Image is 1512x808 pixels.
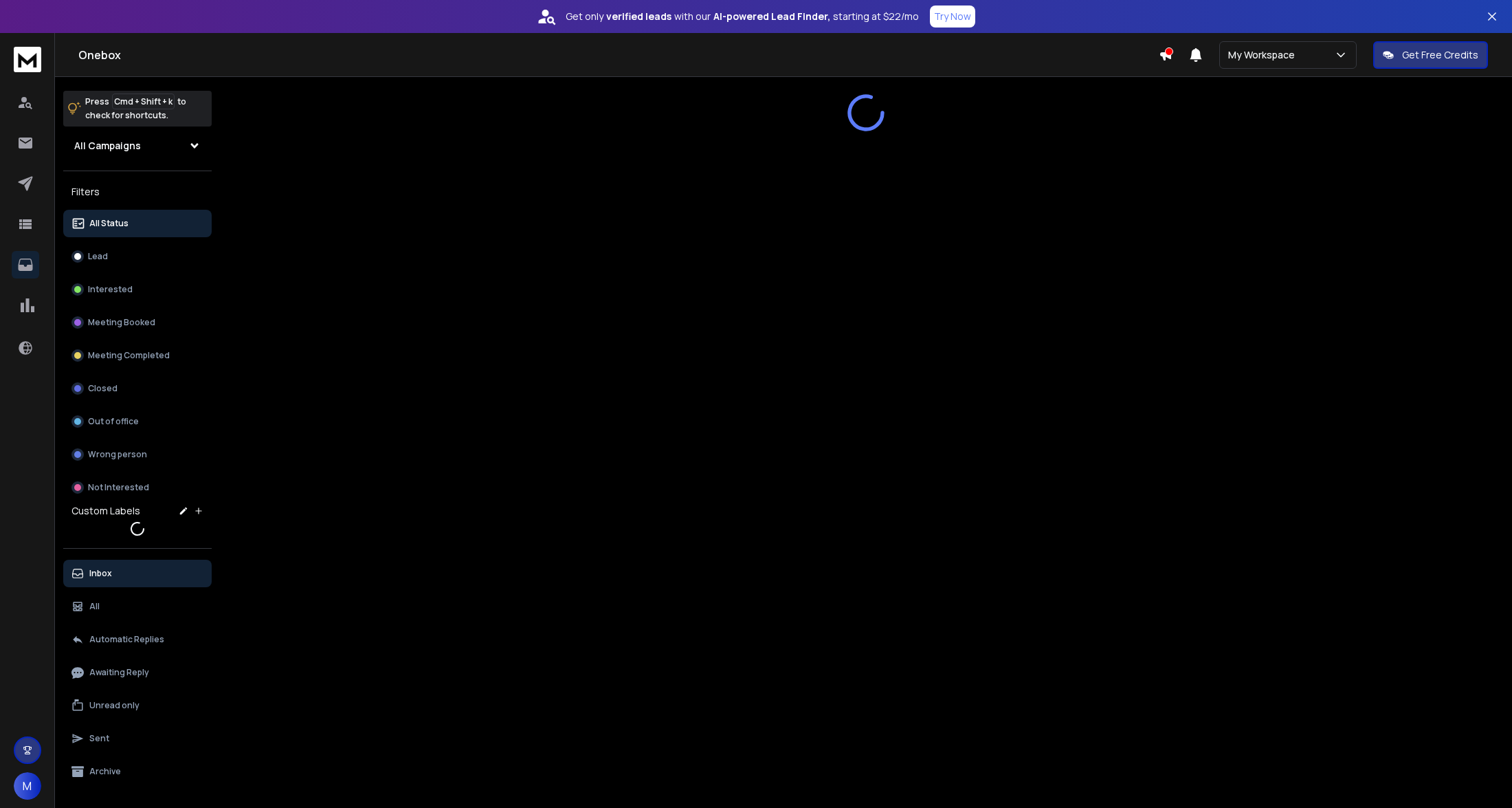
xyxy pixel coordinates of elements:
button: Out of office [63,408,212,435]
h3: Filters [63,182,212,201]
img: logo [14,47,41,72]
p: Wrong person [88,449,147,460]
p: Meeting Booked [88,317,155,328]
strong: verified leads [606,10,671,23]
p: Closed [88,383,118,394]
p: Get only with our starting at $22/mo [566,10,919,23]
p: Lead [88,251,108,262]
button: Unread only [63,692,212,719]
p: Unread only [89,700,140,711]
p: Archive [89,766,121,777]
h1: Onebox [78,47,1159,63]
p: Automatic Replies [89,634,164,645]
p: Inbox [89,568,112,579]
button: M [14,772,41,800]
p: Not Interested [88,482,149,493]
p: My Workspace [1228,48,1300,62]
p: Awaiting Reply [89,667,149,678]
p: Interested [88,284,133,295]
button: Interested [63,276,212,303]
strong: AI-powered Lead Finder, [713,10,830,23]
p: Out of office [88,416,139,427]
button: Get Free Credits [1373,41,1488,69]
button: Meeting Booked [63,309,212,336]
p: Meeting Completed [88,350,170,361]
h3: Custom Labels [71,504,140,518]
button: Archive [63,758,212,785]
button: All Campaigns [63,132,212,160]
button: Lead [63,243,212,270]
button: Meeting Completed [63,342,212,369]
button: Not Interested [63,474,212,501]
button: Try Now [930,6,975,28]
p: All Status [89,218,129,229]
p: All [89,601,100,612]
button: All [63,593,212,620]
button: Closed [63,375,212,402]
button: Automatic Replies [63,626,212,653]
button: All Status [63,210,212,237]
p: Sent [89,733,109,744]
button: Inbox [63,560,212,587]
p: Press to check for shortcuts. [85,95,186,122]
span: Cmd + Shift + k [112,94,175,109]
button: Wrong person [63,441,212,468]
p: Try Now [934,10,971,23]
button: Awaiting Reply [63,659,212,686]
p: Get Free Credits [1402,48,1478,62]
button: Sent [63,725,212,752]
h1: All Campaigns [74,139,141,153]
